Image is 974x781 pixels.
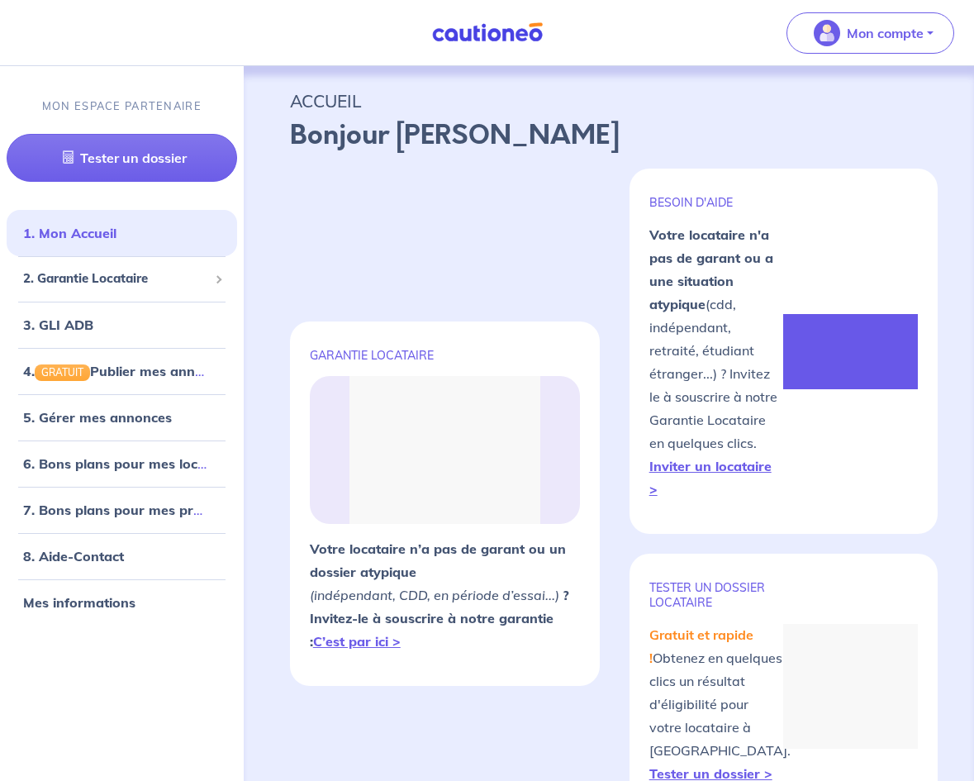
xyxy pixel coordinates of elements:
[7,134,237,182] a: Tester un dossier
[23,362,232,379] a: 4.GRATUITPublier mes annonces
[7,493,237,526] div: 7. Bons plans pour mes propriétaires
[649,580,784,610] p: TESTER un dossier locataire
[310,541,566,580] strong: Votre locataire n’a pas de garant ou un dossier atypique
[7,263,237,295] div: 2. Garantie Locataire
[7,539,237,572] div: 8. Aide-Contact
[23,547,124,564] a: 8. Aide-Contact
[23,408,172,425] a: 5. Gérer mes annonces
[814,20,840,46] img: illu_account_valid_menu.svg
[290,86,928,116] p: ACCUEIL
[23,316,93,332] a: 3. GLI ADB
[7,400,237,433] div: 5. Gérer mes annonces
[563,587,569,603] strong: ?
[649,223,784,501] p: (cdd, indépendant, retraité, étudiant étranger...) ? Invitez le à souscrire à notre Garantie Loca...
[425,22,549,43] img: Cautioneo
[649,458,772,498] a: Inviter un locataire >
[7,217,237,250] div: 1. Mon Accueil
[310,587,559,603] em: (indépendant, CDD, en période d’essai...)
[847,23,924,43] p: Mon compte
[23,593,135,610] a: Mes informations
[23,269,208,288] span: 2. Garantie Locataire
[23,501,263,517] a: 7. Bons plans pour mes propriétaires
[310,348,580,363] p: GARANTIE LOCATAIRE
[7,307,237,340] div: 3. GLI ADB
[23,225,116,241] a: 1. Mon Accueil
[786,12,954,54] button: illu_account_valid_menu.svgMon compte
[649,226,773,312] strong: Votre locataire n'a pas de garant ou a une situation atypique
[313,633,401,650] a: C’est par ici >
[290,116,928,155] p: Bonjour [PERSON_NAME]
[310,610,554,650] strong: Invitez-le à souscrire à notre garantie :
[7,446,237,479] div: 6. Bons plans pour mes locataires
[7,354,237,387] div: 4.GRATUITPublier mes annonces
[649,626,753,666] em: Gratuit et rapide !
[649,195,784,210] p: BESOIN D'AIDE
[7,585,237,618] div: Mes informations
[42,98,202,114] p: MON ESPACE PARTENAIRE
[23,455,242,471] a: 6. Bons plans pour mes locataires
